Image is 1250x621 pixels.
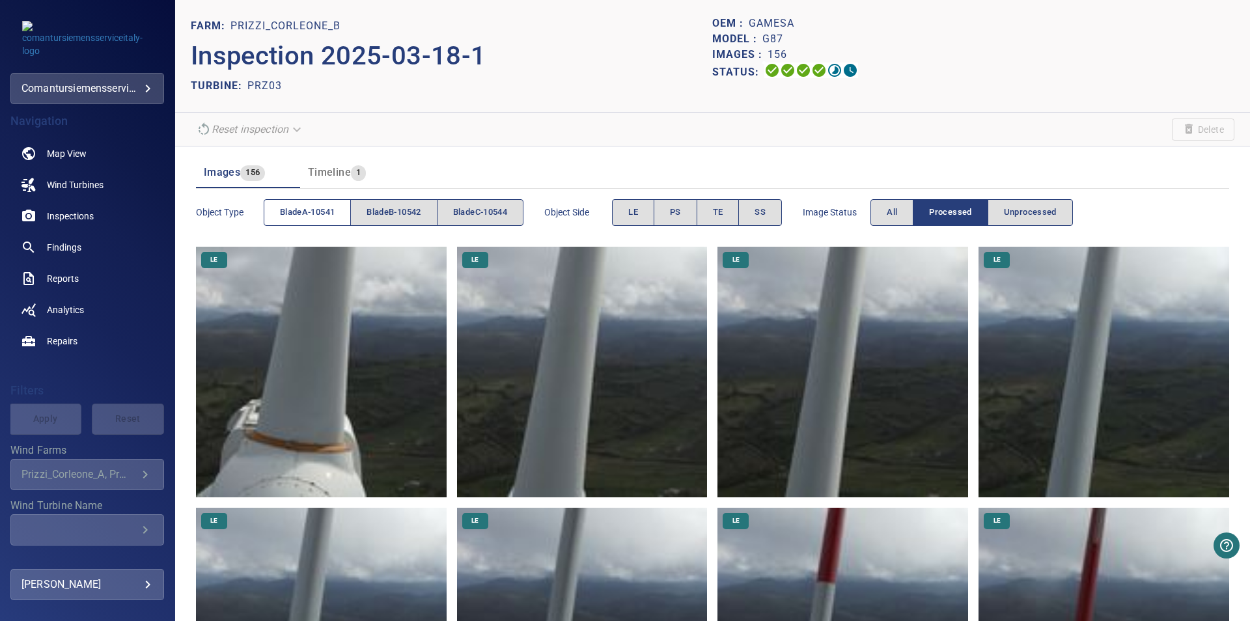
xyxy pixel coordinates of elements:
[913,199,988,226] button: Processed
[10,232,164,263] a: findings noActive
[988,199,1073,226] button: Unprocessed
[713,205,723,220] span: TE
[870,199,913,226] button: All
[725,255,747,264] span: LE
[1172,118,1234,141] span: Unable to delete the inspection due to your user permissions
[842,62,858,78] svg: Classification 0%
[21,468,137,480] div: Prizzi_Corleone_A, Prizzi_Corleone_B
[367,205,421,220] span: bladeB-10542
[351,165,366,180] span: 1
[196,206,264,219] span: Object type
[803,206,870,219] span: Image Status
[21,574,153,595] div: [PERSON_NAME]
[10,501,164,511] label: Wind Turbine Name
[204,166,240,178] span: Images
[712,31,762,47] p: Model :
[202,516,225,525] span: LE
[191,18,230,34] p: FARM:
[738,199,782,226] button: SS
[628,205,638,220] span: LE
[202,255,225,264] span: LE
[780,62,796,78] svg: Data Formatted 100%
[21,78,153,99] div: comantursiemensserviceitaly
[811,62,827,78] svg: ML Processing 100%
[10,459,164,490] div: Wind Farms
[827,62,842,78] svg: Matching 14%
[10,514,164,545] div: Wind Turbine Name
[749,16,794,31] p: Gamesa
[768,47,787,62] p: 156
[725,516,747,525] span: LE
[47,178,104,191] span: Wind Turbines
[191,118,309,141] div: Reset inspection
[264,199,351,226] button: bladeA-10541
[712,47,768,62] p: Images :
[47,241,81,254] span: Findings
[240,165,265,180] span: 156
[191,36,713,76] p: Inspection 2025-03-18-1
[10,263,164,294] a: reports noActive
[453,205,507,220] span: bladeC-10544
[796,62,811,78] svg: Selecting 100%
[870,199,1073,226] div: imageStatus
[755,205,766,220] span: SS
[191,78,247,94] p: TURBINE:
[47,210,94,223] span: Inspections
[10,138,164,169] a: map noActive
[654,199,697,226] button: PS
[1004,205,1057,220] span: Unprocessed
[986,255,1008,264] span: LE
[10,200,164,232] a: inspections noActive
[887,205,897,220] span: All
[230,18,340,34] p: Prizzi_Corleone_B
[712,62,764,81] p: Status:
[929,205,971,220] span: Processed
[10,169,164,200] a: windturbines noActive
[350,199,437,226] button: bladeB-10542
[10,73,164,104] div: comantursiemensserviceitaly
[612,199,654,226] button: LE
[10,384,164,397] h4: Filters
[712,16,749,31] p: OEM :
[612,199,782,226] div: objectSide
[10,115,164,128] h4: Navigation
[212,123,288,135] em: Reset inspection
[10,445,164,456] label: Wind Farms
[544,206,612,219] span: Object Side
[697,199,740,226] button: TE
[247,78,282,94] p: PRZ03
[464,516,486,525] span: LE
[47,303,84,316] span: Analytics
[47,272,79,285] span: Reports
[764,62,780,78] svg: Uploading 100%
[464,255,486,264] span: LE
[670,205,681,220] span: PS
[191,118,309,141] div: Unable to reset the inspection due to your user permissions
[264,199,523,226] div: objectType
[47,147,87,160] span: Map View
[308,166,351,178] span: Timeline
[986,516,1008,525] span: LE
[437,199,523,226] button: bladeC-10544
[22,21,152,57] img: comantursiemensserviceitaly-logo
[47,335,77,348] span: Repairs
[762,31,783,47] p: G87
[10,325,164,357] a: repairs noActive
[280,205,335,220] span: bladeA-10541
[10,294,164,325] a: analytics noActive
